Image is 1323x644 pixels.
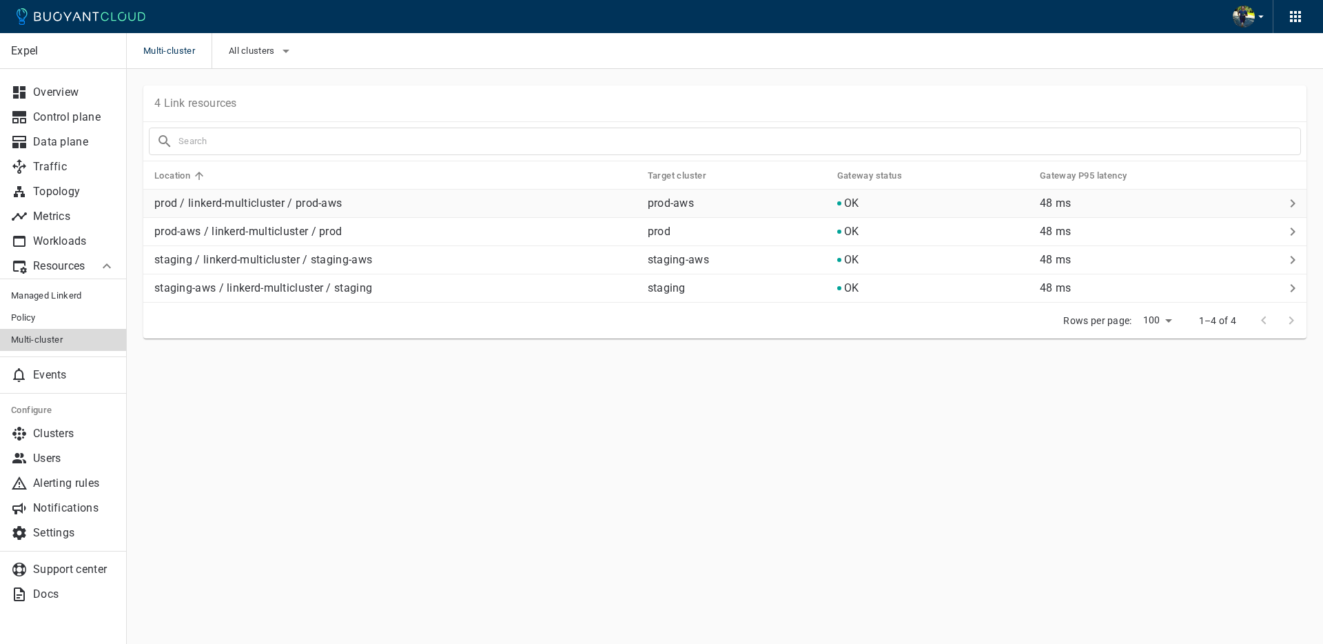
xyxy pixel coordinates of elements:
h5: Gateway status [837,170,903,181]
p: Clusters [33,427,115,441]
p: 48 ms [1040,197,1279,210]
p: OK [844,225,859,239]
p: 48 ms [1040,253,1279,267]
p: Workloads [33,234,115,248]
p: 1–4 of 4 [1199,314,1236,328]
p: Rows per page: [1063,314,1131,328]
span: Managed Linkerd [11,290,115,301]
h5: Configure [11,405,115,416]
p: Notifications [33,501,115,515]
span: Location [154,170,208,182]
h5: Target cluster [648,170,707,181]
h5: Location [154,170,190,181]
span: Policy [11,312,115,323]
p: Traffic [33,160,115,174]
p: Users [33,452,115,465]
div: 100 [1138,310,1177,330]
p: prod [648,225,670,239]
p: staging [648,281,686,295]
p: Alerting rules [33,476,115,490]
h5: Gateway P95 latency [1040,170,1127,181]
p: OK [844,253,859,267]
p: Overview [33,85,115,99]
p: Resources [33,259,88,273]
button: All clusters [229,41,294,61]
p: Events [33,368,115,382]
p: 4 Link resources [154,97,237,110]
p: Topology [33,185,115,199]
p: Control plane [33,110,115,124]
span: Multi-cluster [143,33,212,69]
span: All clusters [229,46,278,57]
p: OK [844,197,859,210]
p: Docs [33,587,115,601]
p: Data plane [33,135,115,149]
span: Target cluster [648,170,725,182]
p: staging / linkerd-multicluster / staging-aws [154,253,637,267]
p: prod-aws [648,197,694,210]
span: Gateway status [837,170,921,182]
img: Bjorn Stange [1233,6,1255,28]
p: Settings [33,526,115,540]
span: Multi-cluster [11,334,115,345]
p: 48 ms [1040,225,1279,239]
p: prod-aws / linkerd-multicluster / prod [154,225,637,239]
span: Gateway P95 latency [1040,170,1145,182]
p: Support center [33,563,115,576]
p: Metrics [33,210,115,223]
p: 48 ms [1040,281,1279,295]
input: Search [178,132,1300,151]
p: prod / linkerd-multicluster / prod-aws [154,197,637,210]
p: Expel [11,44,114,58]
p: staging-aws [648,253,709,267]
p: OK [844,281,859,295]
p: staging-aws / linkerd-multicluster / staging [154,281,637,295]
